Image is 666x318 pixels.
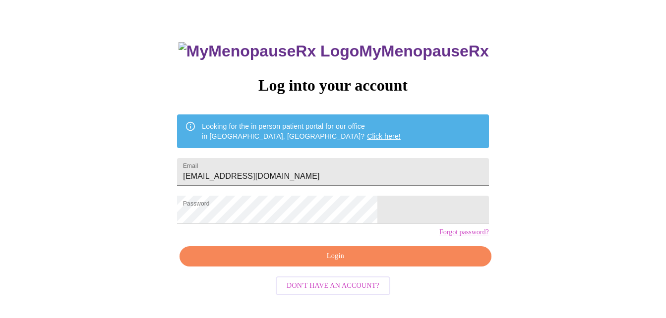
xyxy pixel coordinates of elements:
[439,228,489,236] a: Forgot password?
[276,276,390,296] button: Don't have an account?
[179,42,359,60] img: MyMenopauseRx Logo
[191,250,480,263] span: Login
[287,280,379,292] span: Don't have an account?
[180,246,491,266] button: Login
[367,132,401,140] a: Click here!
[202,117,401,145] div: Looking for the in person patient portal for our office in [GEOGRAPHIC_DATA], [GEOGRAPHIC_DATA]?
[273,281,393,289] a: Don't have an account?
[179,42,489,60] h3: MyMenopauseRx
[177,76,488,95] h3: Log into your account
